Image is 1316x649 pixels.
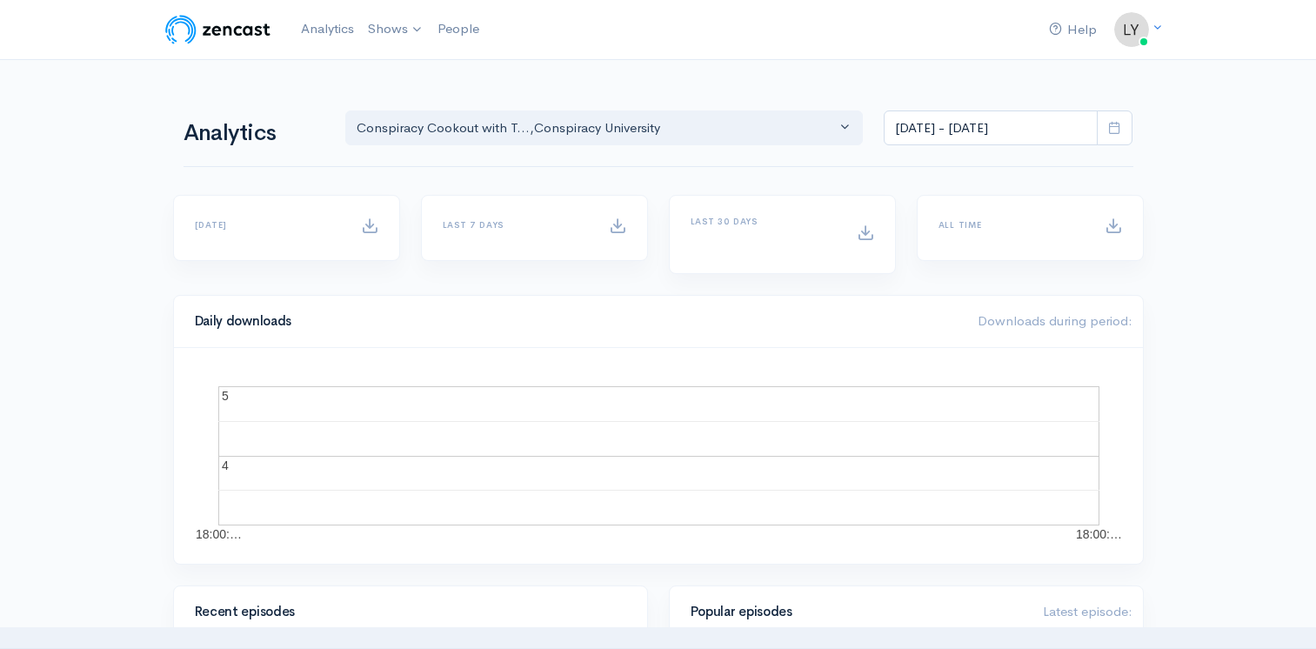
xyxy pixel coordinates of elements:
[345,110,864,146] button: Conspiracy Cookout with T..., Conspiracy University
[195,220,340,230] h6: [DATE]
[1076,527,1122,541] text: 18:00:…
[431,10,486,48] a: People
[691,605,1022,619] h4: Popular episodes
[1043,603,1132,619] span: Latest episode:
[361,10,431,49] a: Shows
[1114,12,1149,47] img: ...
[884,110,1098,146] input: analytics date range selector
[222,389,229,403] text: 5
[357,118,837,138] div: Conspiracy Cookout with T... , Conspiracy University
[691,217,836,226] h6: Last 30 days
[196,527,242,541] text: 18:00:…
[195,314,957,329] h4: Daily downloads
[184,121,324,146] h1: Analytics
[443,220,588,230] h6: Last 7 days
[163,12,273,47] img: ZenCast Logo
[222,458,229,472] text: 4
[978,312,1132,329] span: Downloads during period:
[195,605,616,619] h4: Recent episodes
[195,369,1122,543] svg: A chart.
[1042,11,1104,49] a: Help
[939,220,1084,230] h6: All time
[294,10,361,48] a: Analytics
